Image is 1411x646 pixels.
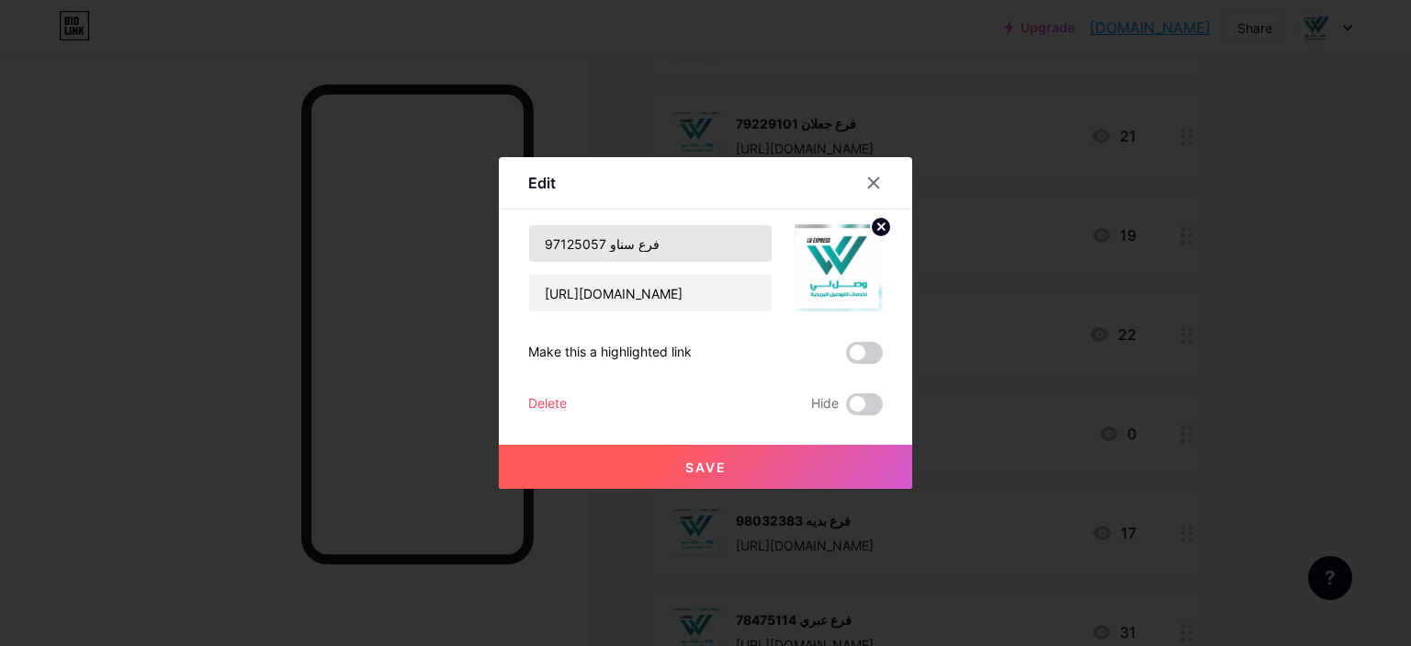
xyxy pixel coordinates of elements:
[528,172,556,194] div: Edit
[529,275,772,312] input: URL
[685,459,727,475] span: Save
[499,445,912,489] button: Save
[529,225,772,262] input: Title
[811,393,839,415] span: Hide
[528,342,692,364] div: Make this a highlighted link
[528,393,567,415] div: Delete
[795,224,883,312] img: link_thumbnail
